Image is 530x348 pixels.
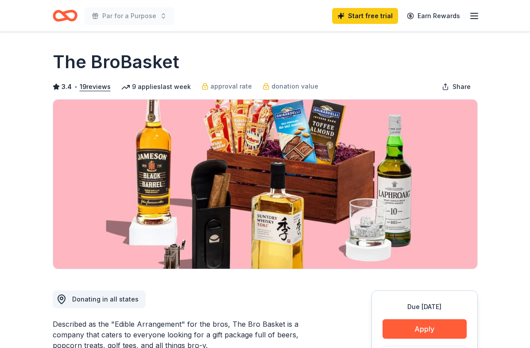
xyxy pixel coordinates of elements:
button: Par for a Purpose [85,7,174,25]
span: Donating in all states [72,295,139,303]
div: 9 applies last week [121,81,191,92]
span: donation value [271,81,318,92]
button: Apply [383,319,467,339]
a: Earn Rewards [402,8,465,24]
span: 3.4 [62,81,72,92]
h1: The BroBasket [53,50,179,74]
span: approval rate [210,81,252,92]
a: donation value [263,81,318,92]
button: 19reviews [80,81,111,92]
img: Image for The BroBasket [53,100,477,269]
span: Share [453,81,471,92]
a: Start free trial [332,8,398,24]
div: Due [DATE] [383,302,467,312]
span: Par for a Purpose [102,11,156,21]
span: • [74,83,77,90]
a: Home [53,5,77,26]
button: Share [435,78,478,96]
a: approval rate [201,81,252,92]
